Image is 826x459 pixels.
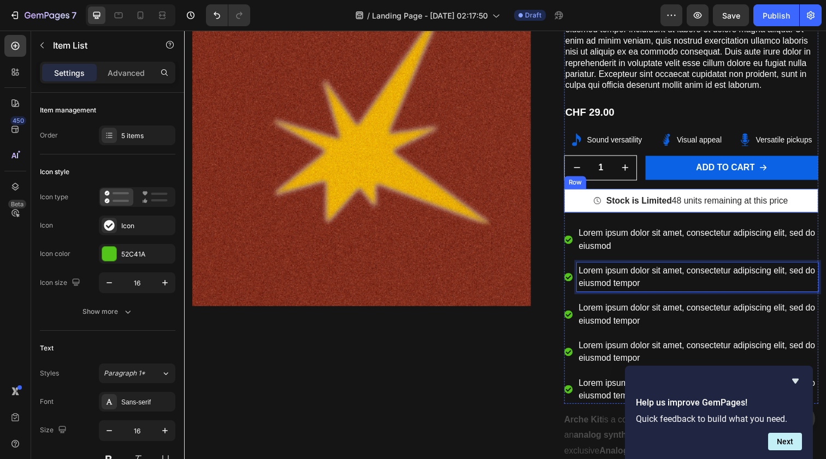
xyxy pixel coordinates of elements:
div: Publish [763,10,790,21]
p: 48 units remaining at this price [431,168,617,180]
p: Lorem ipsum dolor sit amet, consectetur adipiscing elit, sed do eiusmod tempor [403,353,646,379]
p: Quick feedback to build what you need. [636,414,802,424]
div: 5 items [121,131,173,141]
h2: Help us improve GemPages! [636,396,802,409]
strong: drum kit [548,408,583,418]
div: Order [40,130,58,140]
p: 7 [72,9,76,22]
span: / [367,10,370,21]
button: Hide survey [789,374,802,388]
p: Lorem ipsum dolor sit amet, consectetur adipiscing elit, sed do eiusmod tempor [403,239,646,265]
button: Publish [753,4,799,26]
input: quantity [413,128,438,152]
div: CHF 29.00 [388,76,440,92]
button: Save [713,4,749,26]
div: Icon style [40,167,69,177]
span: Draft [525,10,541,20]
div: Add to cart [523,134,583,146]
div: Icon type [40,192,68,202]
div: Help us improve GemPages! [636,374,802,450]
p: Lorem ipsum dolor sit amet, consectetur adipiscing elit, sed do eiusmod tempor [403,315,646,341]
div: Icon [121,221,173,231]
button: 7 [4,4,81,26]
div: Size [40,423,69,438]
button: increment [438,128,462,152]
strong: analog synth one-shot kit [398,408,504,418]
button: decrement [388,128,413,152]
p: Lorem ipsum dolor sit amet, consectetur adipiscing elit, sed do eiusmod tempor [403,277,646,303]
div: 52C41A [121,249,173,259]
div: Row [390,150,408,160]
p: Settings [54,67,85,79]
div: Icon [40,220,53,230]
p: Visual appeal [503,106,549,117]
p: Sound versatility [411,106,468,117]
div: Show more [82,306,133,317]
div: Font [40,397,54,407]
div: Rich Text Editor. Editing area: main [401,199,647,228]
span: Landing Page - [DATE] 02:17:50 [372,10,488,21]
div: Text [40,343,54,353]
span: Paragraph 1* [104,368,145,378]
p: Advanced [108,67,145,79]
p: Lorem ipsum dolor sit amet, consectetur adipiscing elit, sed do eiusmod [403,200,646,226]
button: Next question [768,433,802,450]
div: Rich Text Editor. Editing area: main [401,275,647,305]
strong: Arche Kit [388,392,427,402]
div: Rich Text Editor. Editing area: main [401,237,647,266]
div: Undo/Redo [206,4,250,26]
button: Paragraph 1* [99,363,175,383]
div: Rich Text Editor. Editing area: main [401,313,647,343]
div: 450 [10,116,26,125]
div: Icon color [40,249,70,259]
div: Sans-serif [121,397,173,407]
div: Icon size [40,276,82,290]
button: Add to cart [471,128,647,152]
div: Item management [40,105,96,115]
span: Save [722,11,740,20]
iframe: Design area [184,31,826,459]
p: Item List [53,39,146,52]
div: Styles [40,368,59,378]
div: Rich Text Editor. Editing area: main [401,351,647,381]
strong: Stock is Limited [431,169,498,178]
strong: Analog Lab bank [424,424,494,433]
div: Beta [8,200,26,208]
button: Show more [40,302,175,321]
p: Versatile pickups [583,106,641,117]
